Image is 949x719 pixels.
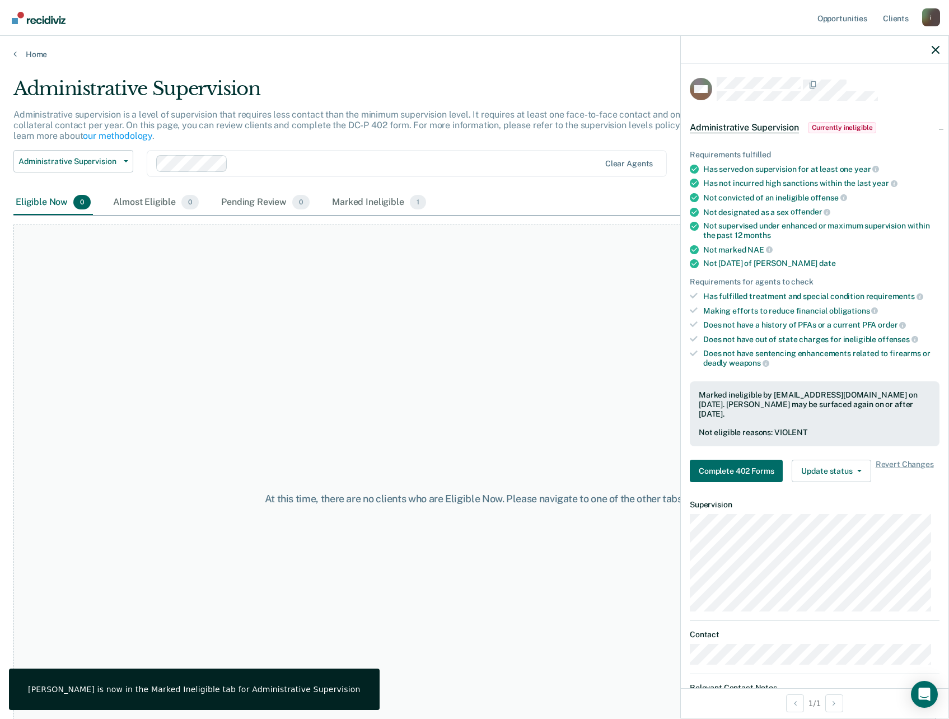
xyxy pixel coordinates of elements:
span: Administrative Supervision [18,157,119,166]
span: 0 [73,195,91,209]
div: Does not have out of state charges for ineligible [703,334,939,344]
span: Revert Changes [876,460,934,482]
div: Clear agents [605,159,653,169]
div: Administrative Supervision [13,77,725,109]
span: months [744,231,770,240]
div: Not marked [703,245,939,255]
div: Making efforts to reduce financial [703,306,939,316]
div: Has fulfilled treatment and special condition [703,291,939,301]
div: i [922,8,940,26]
span: obligations [829,306,878,315]
div: At this time, there are no clients who are Eligible Now. Please navigate to one of the other tabs. [244,493,705,505]
dt: Relevant Contact Notes [690,683,939,693]
div: Not designated as a sex [703,207,939,217]
div: Not eligible reasons: VIOLENT [699,428,931,437]
div: Has served on supervision for at least one [703,164,939,174]
span: year [872,179,897,188]
div: Pending Review [219,190,312,215]
dt: Contact [690,630,939,639]
span: 1 [410,195,426,209]
div: Open Intercom Messenger [911,681,938,708]
div: Eligible Now [13,190,93,215]
span: offense [811,193,847,202]
div: Not convicted of an ineligible [703,193,939,203]
button: Complete 402 Forms [690,460,783,482]
div: [PERSON_NAME] is now in the Marked Ineligible tab for Administrative Supervision [28,684,361,694]
span: 0 [181,195,199,209]
div: Has not incurred high sanctions within the last [703,178,939,188]
a: Home [13,49,936,59]
span: requirements [866,292,923,301]
p: Administrative supervision is a level of supervision that requires less contact than the minimum ... [13,109,707,141]
span: NAE [747,245,772,254]
div: Not supervised under enhanced or maximum supervision within the past 12 [703,221,939,240]
div: Marked Ineligible [330,190,428,215]
div: Not [DATE] of [PERSON_NAME] [703,259,939,268]
button: Update status [792,460,871,482]
div: Marked ineligible by [EMAIL_ADDRESS][DOMAIN_NAME] on [DATE]. [PERSON_NAME] may be surfaced again ... [699,390,931,418]
span: 0 [292,195,310,209]
button: Previous Opportunity [786,694,804,712]
span: year [854,165,879,174]
dt: Supervision [690,500,939,510]
button: Next Opportunity [825,694,843,712]
a: our methodology [83,130,152,141]
span: Currently ineligible [808,122,877,133]
span: offenses [878,335,918,344]
div: Almost Eligible [111,190,201,215]
span: Administrative Supervision [690,122,799,133]
div: Administrative SupervisionCurrently ineligible [681,110,948,146]
div: Does not have a history of PFAs or a current PFA order [703,320,939,330]
span: date [819,259,835,268]
div: 1 / 1 [681,688,948,718]
img: Recidiviz [12,12,66,24]
div: Requirements for agents to check [690,277,939,287]
a: Navigate to form link [690,460,787,482]
div: Requirements fulfilled [690,150,939,160]
span: weapons [729,358,769,367]
div: Does not have sentencing enhancements related to firearms or deadly [703,349,939,368]
span: offender [791,207,831,216]
button: Profile dropdown button [922,8,940,26]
